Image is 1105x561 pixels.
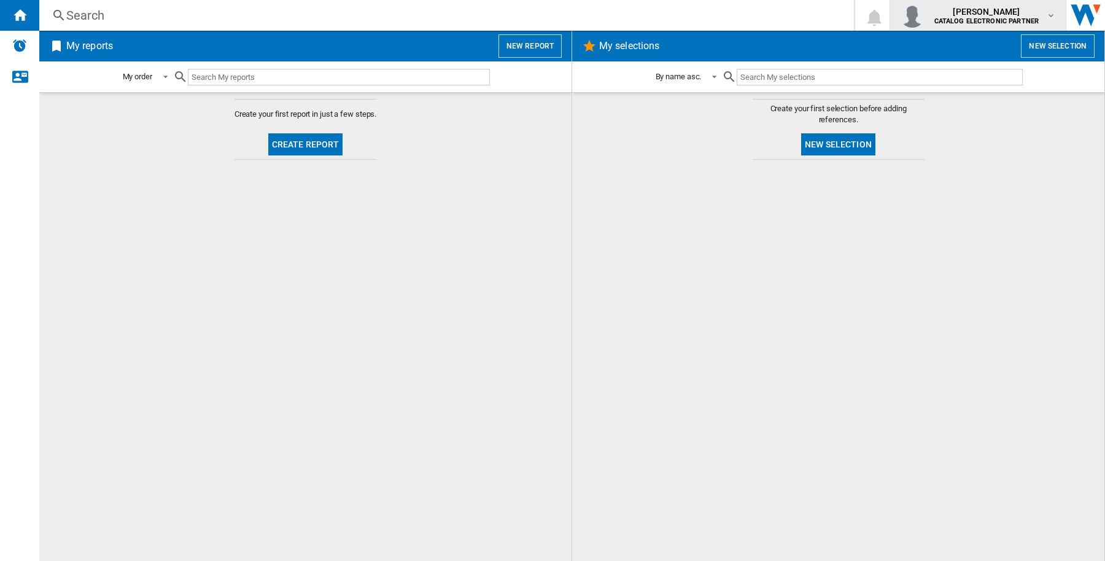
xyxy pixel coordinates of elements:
button: New selection [1021,34,1095,58]
img: alerts-logo.svg [12,38,27,53]
img: profile.jpg [900,3,925,28]
input: Search My reports [188,69,490,85]
h2: My selections [597,34,662,58]
input: Search My selections [737,69,1022,85]
span: [PERSON_NAME] [934,6,1039,18]
button: New report [498,34,562,58]
span: Create your first selection before adding references. [753,103,925,125]
div: Search [66,7,822,24]
div: My order [123,72,152,81]
b: CATALOG ELECTRONIC PARTNER [934,17,1039,25]
h2: My reports [64,34,115,58]
div: By name asc. [656,72,702,81]
span: Create your first report in just a few steps. [235,109,377,120]
button: New selection [801,133,875,155]
button: Create report [268,133,343,155]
